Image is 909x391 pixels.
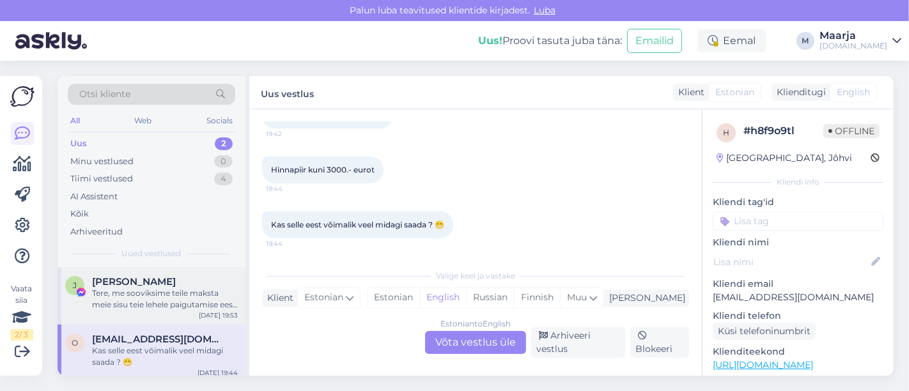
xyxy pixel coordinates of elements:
span: 19:44 [266,239,314,249]
div: Arhiveeritud [70,226,123,238]
div: Valige keel ja vastake [262,270,689,282]
span: Offline [823,124,880,138]
div: Socials [204,112,235,129]
div: Proovi tasuta juba täna: [478,33,622,49]
div: All [68,112,82,129]
div: Blokeeri [630,327,689,358]
div: Klient [673,86,704,99]
div: Kliendi info [713,176,883,188]
span: Uued vestlused [122,248,182,259]
a: [URL][DOMAIN_NAME] [713,359,813,371]
div: Finnish [514,288,560,307]
a: Maarja[DOMAIN_NAME] [820,31,901,51]
span: Muu [567,291,587,303]
div: 0 [214,155,233,168]
span: 19:44 [266,184,314,194]
b: Uus! [478,34,502,47]
button: Emailid [627,29,682,53]
span: olega17@inbox.ru [92,333,225,345]
div: Arhiveeri vestlus [531,327,625,358]
div: 2 / 3 [10,329,33,341]
span: J [73,280,77,290]
span: Kas selle eest võimalik veel midagi saada ? 😁 [271,220,444,229]
div: English [419,288,466,307]
p: Kliendi telefon [713,309,883,323]
div: [PERSON_NAME] [604,291,685,305]
div: Minu vestlused [70,155,134,168]
div: Vaata siia [10,283,33,341]
div: Tiimi vestlused [70,172,133,185]
span: Estonian [715,86,754,99]
input: Lisa tag [713,211,883,231]
div: [DATE] 19:53 [199,310,238,320]
span: Luba [530,4,559,16]
p: Kliendi nimi [713,236,883,249]
div: M [796,32,814,50]
img: Askly Logo [10,86,35,107]
label: Uus vestlus [261,84,314,101]
p: [EMAIL_ADDRESS][DOMAIN_NAME] [713,291,883,304]
div: Estonian [368,288,419,307]
div: Tere, me sooviksime teile maksta meie sisu teie lehele paigutamise eest! Me maksame teile 1600 do... [92,287,238,310]
p: Kliendi email [713,277,883,291]
span: Hinnapiir kuni 3000.- eurot [271,165,375,174]
span: Estonian [304,291,343,305]
div: Eemal [697,29,766,52]
div: 4 [214,172,233,185]
div: Russian [466,288,514,307]
div: Võta vestlus üle [425,331,526,354]
div: Kõik [70,208,89,220]
span: 19:42 [266,129,314,139]
div: [GEOGRAPHIC_DATA], Jõhvi [717,151,852,165]
div: Maarja [820,31,887,41]
div: Web [132,112,155,129]
div: # h8f9o9tl [743,123,823,139]
span: o [72,338,78,348]
div: Klient [262,291,293,305]
div: Estonian to English [440,318,511,330]
div: [DOMAIN_NAME] [820,41,887,51]
span: Jessica Meres [92,276,176,287]
input: Lisa nimi [713,255,869,269]
div: Uus [70,137,87,150]
div: AI Assistent [70,190,118,203]
div: [DATE] 19:44 [198,368,238,378]
span: English [837,86,870,99]
div: Küsi telefoninumbrit [713,323,816,340]
div: Klienditugi [772,86,826,99]
div: 2 [215,137,233,150]
div: Kas selle eest võimalik veel midagi saada ? 😁 [92,345,238,368]
p: Klienditeekond [713,345,883,358]
span: Otsi kliente [79,88,130,101]
span: h [723,128,729,137]
p: Kliendi tag'id [713,195,883,209]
